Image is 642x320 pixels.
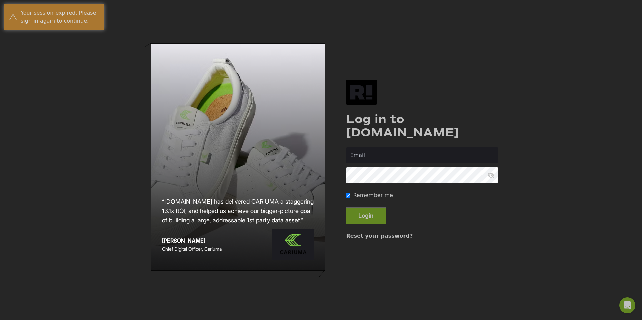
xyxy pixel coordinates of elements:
[162,237,205,244] strong: [PERSON_NAME]
[353,191,393,199] label: Remember me
[272,229,314,260] img: Cariuma
[619,297,635,313] div: Open Intercom Messenger
[346,113,498,139] h1: Log in to [DOMAIN_NAME]
[346,233,413,239] a: Reset your password?
[162,197,314,225] h2: “[DOMAIN_NAME] has delivered CARIUMA a staggering 13.1x ROI, and helped us achieve our bigger-pic...
[162,246,222,252] span: Chief Digital Officer, Cariuma
[346,147,498,163] input: Email
[21,9,99,25] div: Your session expired. Please sign in again to continue.
[346,207,386,224] button: Login
[346,80,377,105] img: Retention.com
